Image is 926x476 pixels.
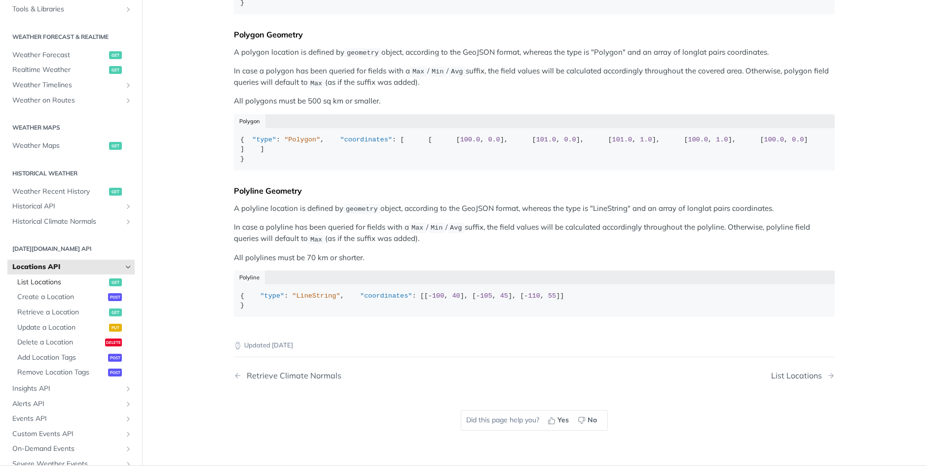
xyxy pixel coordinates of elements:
span: 101.0 [536,136,556,143]
span: Delete a Location [17,338,103,347]
span: put [109,324,122,332]
button: Show subpages for Custom Events API [124,430,132,438]
span: "coordinates" [360,292,412,300]
span: 0.0 [564,136,576,143]
span: Retrieve a Location [17,307,107,317]
span: get [109,278,122,286]
a: Tools & LibrariesShow subpages for Tools & Libraries [7,2,135,17]
span: Historical API [12,202,122,211]
span: 105 [480,292,492,300]
span: 1.0 [716,136,728,143]
span: - [476,292,480,300]
span: delete [105,339,122,346]
span: 110 [528,292,540,300]
span: post [108,354,122,362]
span: get [109,142,122,150]
span: Max [411,224,423,232]
a: Alerts APIShow subpages for Alerts API [7,397,135,411]
a: Weather Forecastget [7,48,135,63]
span: 0.0 [792,136,804,143]
span: Max [310,79,322,87]
span: Weather Maps [12,141,107,151]
a: Create a Locationpost [12,290,135,305]
a: Weather Recent Historyget [7,184,135,199]
button: Show subpages for Historical API [124,203,132,210]
span: No [588,415,597,425]
span: On-Demand Events [12,444,122,454]
span: - [428,292,432,300]
h2: Weather Maps [7,123,135,132]
button: Show subpages for Weather Timelines [124,81,132,89]
span: 100.0 [764,136,784,143]
span: 101.0 [612,136,632,143]
span: Avg [451,68,463,75]
a: Remove Location Tagspost [12,365,135,380]
span: Events API [12,414,122,424]
h2: Weather Forecast & realtime [7,33,135,41]
div: List Locations [771,371,827,380]
h2: [DATE][DOMAIN_NAME] API [7,244,135,253]
div: Did this page help you? [461,410,608,431]
button: Show subpages for Insights API [124,385,132,393]
span: Severe Weather Events [12,459,122,469]
span: "type" [260,292,285,300]
button: Yes [544,413,574,428]
span: Historical Climate Normals [12,217,122,227]
span: 100.0 [460,136,481,143]
span: post [108,293,122,301]
button: Show subpages for Historical Climate Normals [124,218,132,226]
p: A polyline location is defined by object, according to the GeoJSON format, whereas the type is "L... [234,203,835,214]
a: Weather Mapsget [7,138,135,153]
button: Hide subpages for Locations API [124,263,132,271]
a: Historical APIShow subpages for Historical API [7,199,135,214]
div: { : , : [ [ [ , ], [ , ], [ , ], [ , ], [ , ] ] ] } [240,135,828,164]
span: 0.0 [488,136,500,143]
span: Tools & Libraries [12,4,122,14]
a: Weather on RoutesShow subpages for Weather on Routes [7,93,135,108]
span: "coordinates" [340,136,392,143]
button: Show subpages for Alerts API [124,400,132,408]
p: Updated [DATE] [234,340,835,350]
span: Insights API [12,384,122,394]
span: Min [431,224,443,232]
p: In case a polygon has been queried for fields with a / / suffix, the field values will be calcula... [234,66,835,89]
span: Realtime Weather [12,65,107,75]
div: Retrieve Climate Normals [242,371,341,380]
span: Add Location Tags [17,353,106,363]
span: get [109,308,122,316]
button: Show subpages for Tools & Libraries [124,5,132,13]
span: Update a Location [17,323,107,333]
a: List Locationsget [12,275,135,290]
span: 40 [452,292,460,300]
span: "LineString" [292,292,340,300]
a: Events APIShow subpages for Events API [7,411,135,426]
a: Insights APIShow subpages for Insights API [7,381,135,396]
span: Avg [450,224,462,232]
span: post [108,369,122,376]
a: Update a Locationput [12,320,135,335]
span: get [109,188,122,196]
span: Custom Events API [12,429,122,439]
span: Max [412,68,424,75]
nav: Pagination Controls [234,361,835,390]
span: Weather Timelines [12,80,122,90]
span: get [109,51,122,59]
span: - [524,292,528,300]
span: Locations API [12,262,122,272]
div: { : , : [[ , ], [ , ], [ , ]] } [240,291,828,310]
span: 100 [432,292,444,300]
span: List Locations [17,277,107,287]
a: Add Location Tagspost [12,350,135,365]
span: Yes [557,415,569,425]
a: On-Demand EventsShow subpages for On-Demand Events [7,442,135,456]
a: Custom Events APIShow subpages for Custom Events API [7,427,135,442]
span: Remove Location Tags [17,368,106,377]
a: Previous Page: Retrieve Climate Normals [234,371,491,380]
span: 1.0 [640,136,652,143]
span: Create a Location [17,292,106,302]
button: Show subpages for Events API [124,415,132,423]
p: A polygon location is defined by object, according to the GeoJSON format, whereas the type is "Po... [234,47,835,58]
span: geometry [346,205,378,213]
span: Weather on Routes [12,96,122,105]
p: In case a polyline has been queried for fields with a / / suffix, the field values will be calcul... [234,222,835,245]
